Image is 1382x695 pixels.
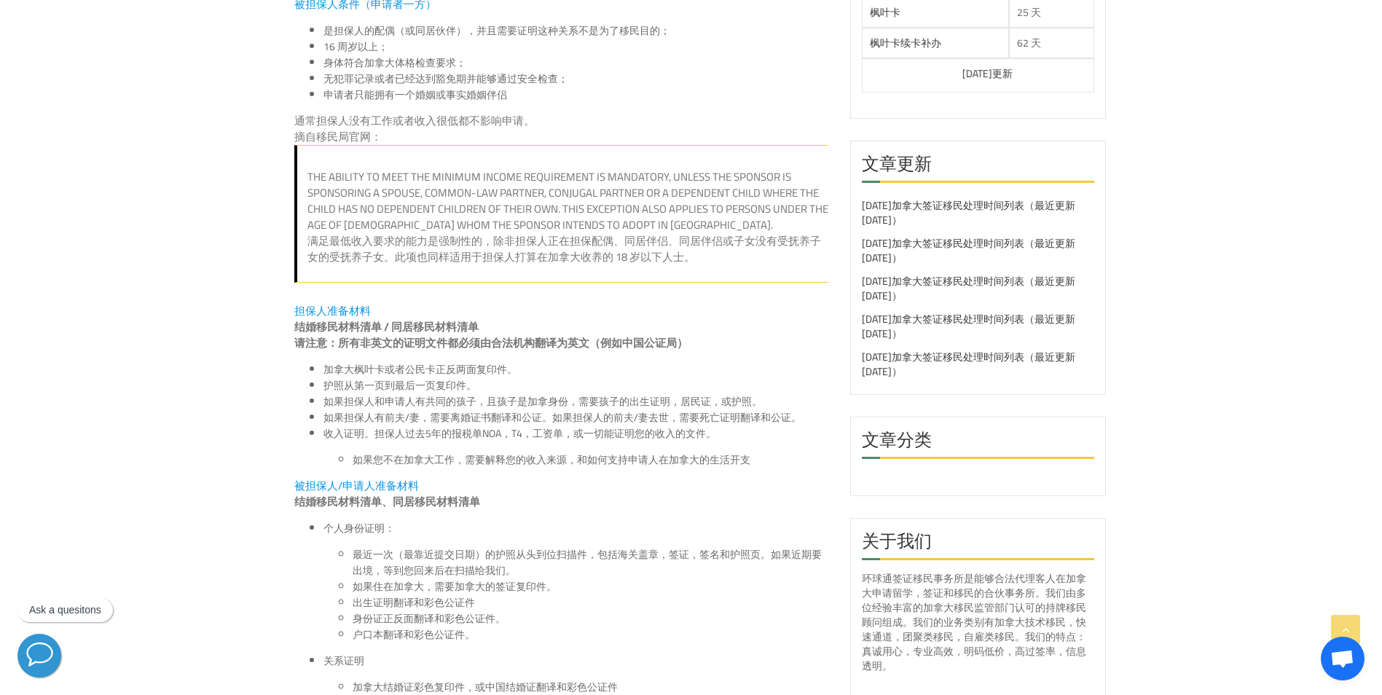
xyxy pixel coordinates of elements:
li: 关系证明 [323,653,828,669]
a: [DATE]加拿大签证移民处理时间列表（最近更新[DATE]） [862,196,1075,229]
li: 个人身份证明： [323,520,828,536]
a: [DATE]加拿大签证移民处理时间列表（最近更新[DATE]） [862,234,1075,267]
p: The ability to meet the minimum income requirement is mandatory, unless the sponsor is sponsoring... [307,169,828,233]
li: 申请者只能拥有一个婚姻或事实婚姻伴侣 [323,87,828,103]
a: 枫叶卡续卡补办 [870,34,941,52]
li: 身体符合加拿大体格检查要求； [323,55,828,71]
a: [DATE]更新 [948,64,998,83]
h2: 文章分类 [862,428,1095,459]
li: 如果担保人有前夫/妻，需要离婚证书翻译和公证。如果担保人的前夫/妻去世，需要死亡证明翻译和公证。 [323,409,828,425]
p: 通常担保人没有工作或者收入很低都不影响申请。 [294,113,828,129]
li: 16 周岁以上； [323,39,828,55]
a: [DATE]加拿大签证移民处理时间列表（最近更新[DATE]） [862,347,1075,381]
strong: 结婚移民材料清单 / 同居移民材料清单 [294,316,479,337]
h2: 文章更新 [862,152,1095,183]
h2: 关于我们 [862,530,1095,560]
strong: 请注意：所有非英文的证明文件都必须由合法机构翻译为英文（例如中国公证局） [294,332,688,353]
a: [DATE]加拿大签证移民处理时间列表（最近更新[DATE]） [862,272,1075,305]
p: 满足最低收入要求的能力是强制性的，除非担保人正在担保配偶、同居伴侣、同居伴侣或子女没有受抚养子女的受抚养子女。此项也同样适用于担保人打算在加拿大收养的 18 岁以下人士。 [307,233,828,265]
li: 如果住在加拿大，需要加拿大的签证复印件。 [353,578,828,594]
li: 加拿大枫叶卡或者公民卡正反两面复印件。 [323,361,828,377]
div: Open chat [1321,637,1365,680]
li: 是担保人的配偶（或同居伙伴），并且需要证明这种关系不是为了移民目的； [323,23,828,39]
span: 担保人准备材料 [294,300,371,321]
a: 枫叶卡 [870,3,900,22]
li: 如果担保人和申请人有共同的孩子，且孩子是加拿身份，需要孩子的出生证明，居民证，或护照。 [323,393,828,409]
strong: 结婚移民材料清单、同居移民材料清单 [294,491,480,512]
li: 身份证正反面翻译和彩色公证件。 [353,610,828,627]
p: Ask a quesitons [29,604,101,616]
li: 收入证明。担保人过去5年的报税单NOA，T4，工资单，或一切能证明您的收入的文件。 [323,425,828,441]
li: 护照从第一页到最后一页复印件。 [323,377,828,393]
p: 摘自移民局官网： [294,129,828,145]
span: 被担保人/申请人准备材料 [294,475,419,496]
li: 最近一次（最靠近提交日期）的护照从头到位扫描件，包括海关盖章，签证，签名和护照页。如果近期要出境，等到您回来后在扫描给我们。 [353,546,828,578]
a: Go to Top [1331,615,1360,644]
a: [DATE]加拿大签证移民处理时间列表（最近更新[DATE]） [862,310,1075,343]
li: 户口本翻译和彩色公证件。 [353,627,828,643]
li: 如果您不在加拿大工作，需要解释您的收入来源，和如何支持申请人在加拿大的生活开支 [353,452,828,468]
li: 无犯罪记录或者已经达到豁免期并能够通过安全检查； [323,71,828,87]
li: 加拿大结婚证彩色复印件，或中国结婚证翻译和彩色公证件 [353,679,828,695]
li: 出生证明翻译和彩色公证件 [353,594,828,610]
div: 环球通签证移民事务所是能够合法代理客人在加拿大申请留学，签证和移民的合伙事务所。我们由多位经验丰富的加拿大移民监管部门认可的持牌移民顾问组成。我们的业务类别有加拿大技术移民，快速通道，团聚类移民... [862,571,1095,688]
td: 62 天 [1009,28,1095,58]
